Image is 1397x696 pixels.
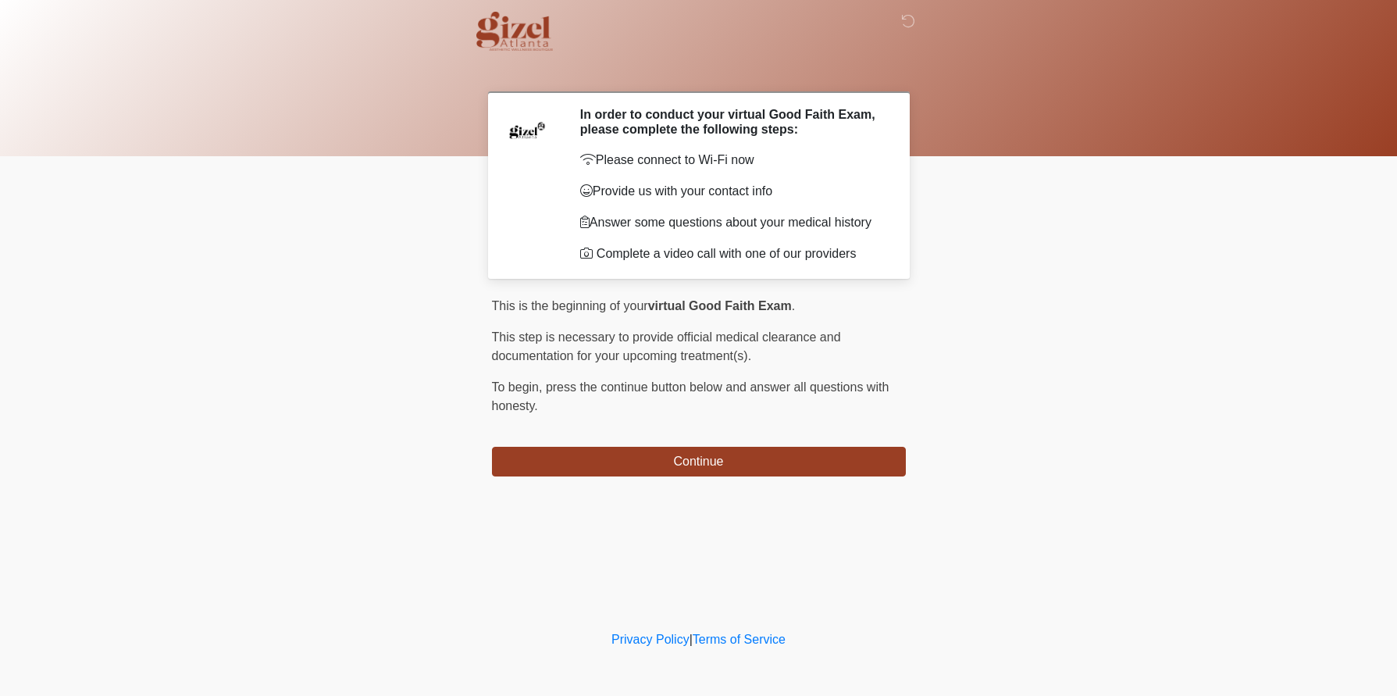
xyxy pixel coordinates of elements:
[580,213,882,232] p: Answer some questions about your medical history
[492,380,546,394] span: To begin,
[492,299,648,312] span: This is the beginning of your
[580,244,882,263] li: Complete a video call with one of our providers
[476,12,554,51] img: Gizel Atlanta Logo
[492,330,841,362] span: This step is necessary to provide official medical clearance and documentation for your upcoming ...
[648,299,792,312] strong: virtual Good Faith Exam
[492,447,906,476] button: Continue
[611,633,690,646] a: Privacy Policy
[693,633,786,646] a: Terms of Service
[580,107,882,137] h2: In order to conduct your virtual Good Faith Exam, please complete the following steps:
[492,380,889,412] span: press the continue button below and answer all questions with honesty.
[690,633,693,646] a: |
[580,151,882,170] p: Please connect to Wi-Fi now
[580,182,882,201] p: Provide us with your contact info
[504,107,551,154] img: Agent Avatar
[480,56,918,85] h1: ‎ ‎
[792,299,795,312] span: .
